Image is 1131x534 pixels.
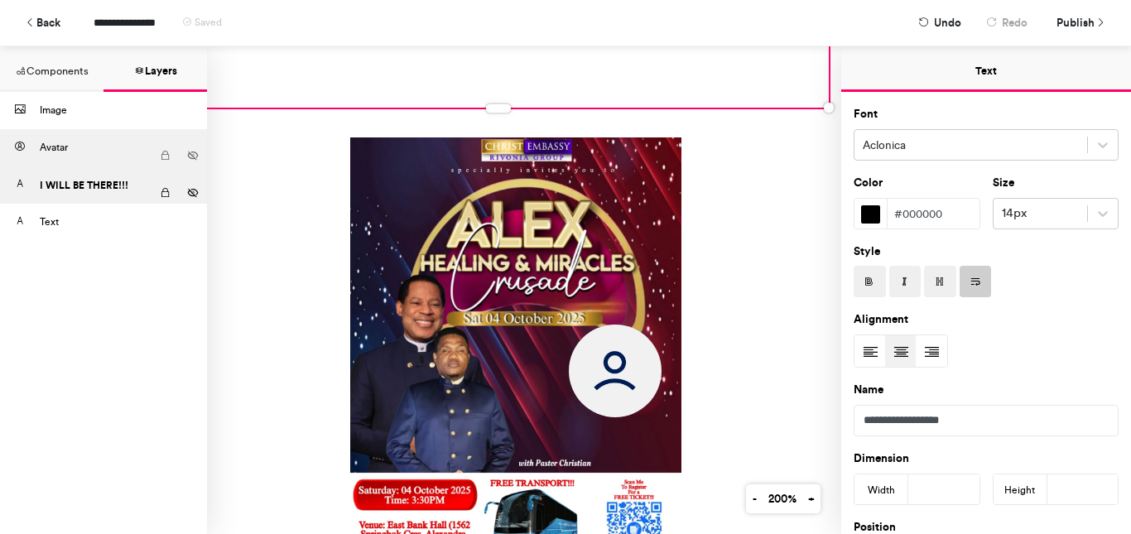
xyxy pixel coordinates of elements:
label: Dimension [854,450,909,467]
button: 200% [762,484,802,513]
label: Name [854,382,883,398]
button: Undo [910,8,970,37]
button: + [801,484,821,513]
label: Size [993,175,1014,191]
div: Image [40,92,207,129]
label: Style [854,243,880,260]
label: Color [854,175,883,191]
div: I WILL BE THERE!!! [40,166,151,204]
div: Text [40,204,207,241]
button: - [746,484,763,513]
div: #000000 [888,199,979,229]
iframe: Drift Widget Chat Controller [1048,451,1111,514]
img: Avatar [569,325,662,417]
div: Width [854,474,908,506]
label: Font [854,106,878,123]
span: Publish [1056,8,1095,37]
button: Publish [1044,8,1114,37]
label: Alignment [854,311,908,328]
button: Layers [103,46,207,92]
button: Text [841,46,1131,92]
div: Avatar [40,129,151,166]
button: Back [17,8,69,37]
span: Saved [195,17,222,28]
span: Undo [934,8,961,37]
div: Height [994,474,1047,506]
div: Text Alignment Picker [854,334,948,368]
